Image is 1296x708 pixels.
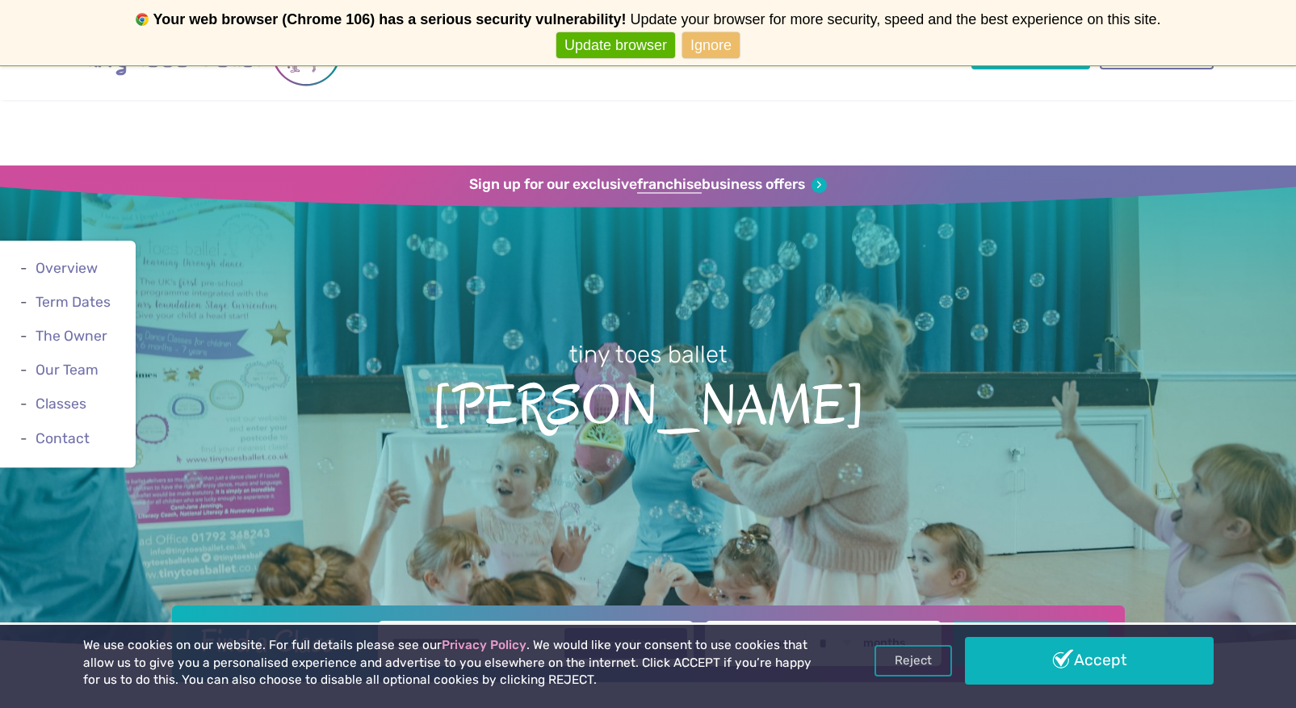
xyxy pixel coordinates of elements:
a: Term Dates [36,294,111,310]
a: Our Team [36,362,99,378]
span: [PERSON_NAME] [28,371,1268,436]
small: tiny toes ballet [569,341,728,368]
span: Update your browser for more security, speed and the best experience on this site. [630,11,1160,27]
a: Update browser [556,32,675,59]
a: The Owner [36,328,107,344]
a: Sign up for our exclusivefranchisebusiness offers [469,176,827,194]
h2: Find a Class [187,621,367,661]
a: Overview [36,260,98,276]
button: Find Classes [953,621,1109,666]
b: Your web browser (Chrome 106) has a serious security vulnerability! [153,11,627,27]
strong: franchise [637,176,702,194]
a: Classes [36,396,86,413]
a: Accept [965,637,1214,684]
a: Privacy Policy [442,638,526,652]
a: Reject [874,645,952,676]
a: Ignore [682,32,740,59]
p: We use cookies on our website. For full details please see our . We would like your consent to us... [83,637,818,689]
a: Contact [36,430,90,446]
